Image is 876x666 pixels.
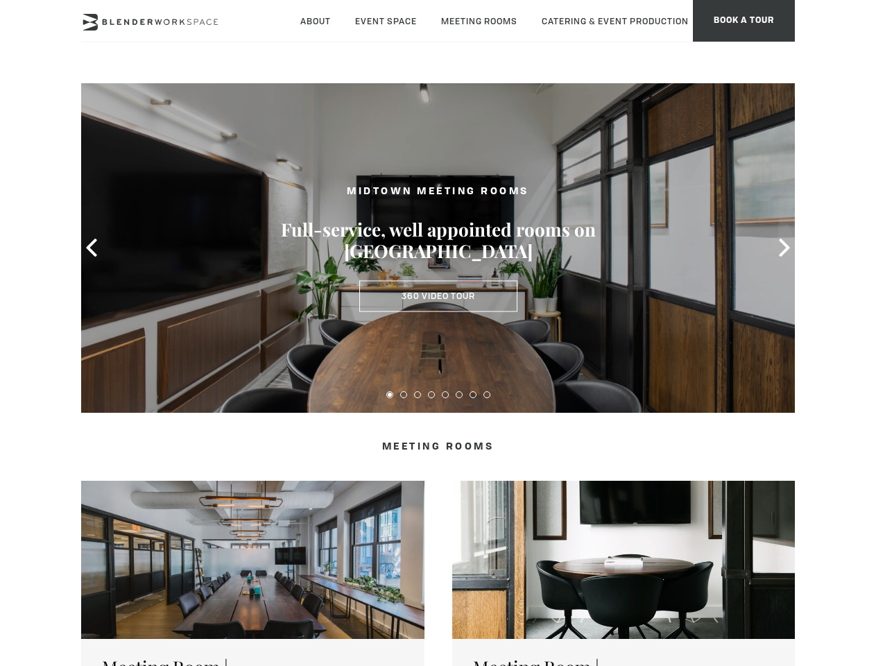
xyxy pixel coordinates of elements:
iframe: Chat Widget [807,599,876,666]
a: 360 Video Tour [359,280,517,312]
h2: MIDTOWN MEETING ROOMS [279,184,598,201]
h4: Meeting Rooms [151,441,725,453]
h3: Full-service, well appointed rooms on [GEOGRAPHIC_DATA] [279,219,598,262]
